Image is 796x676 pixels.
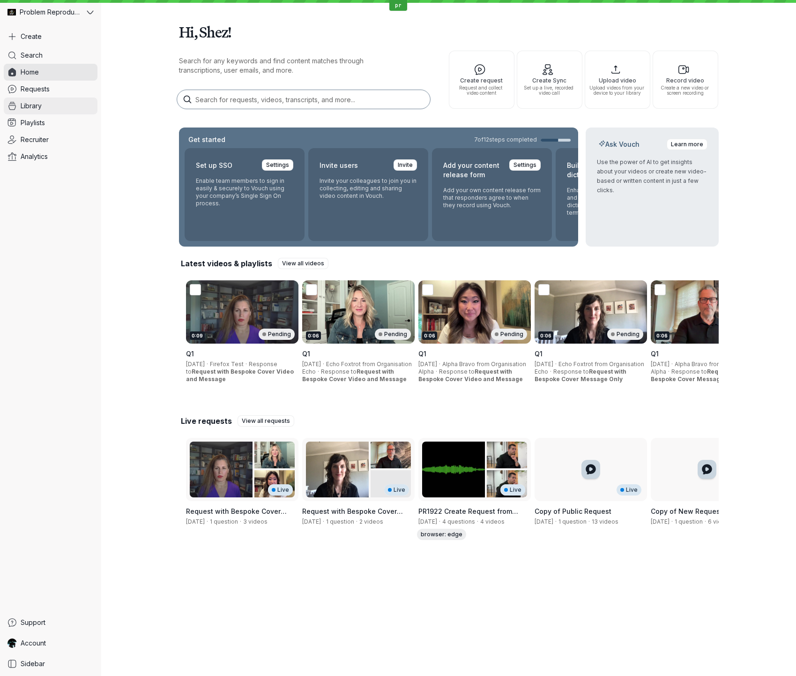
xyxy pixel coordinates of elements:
[553,361,558,368] span: ·
[671,140,703,149] span: Learn more
[354,518,359,526] span: ·
[453,77,510,83] span: Create request
[651,518,670,525] span: Created by Shez Katrak
[589,85,646,96] span: Upload videos from your device to your library
[513,160,536,170] span: Settings
[657,85,714,96] span: Create a new video or screen recording
[262,159,293,171] a: Settings
[417,529,466,540] div: browser: edge
[4,655,97,672] a: Sidebar
[651,368,744,383] span: Request with Bespoke Cover Message Only
[181,258,272,269] h2: Latest videos & playlists
[535,361,644,375] span: Echo Foxtrot from Organisation Echo
[21,68,39,77] span: Home
[535,361,553,368] span: [DATE]
[437,518,442,526] span: ·
[535,507,611,515] span: Copy of Public Request
[4,614,97,631] a: Support
[4,148,97,165] a: Analytics
[4,4,97,21] button: Problem Reproductions avatarProblem Reproductions
[4,64,97,81] a: Home
[302,368,407,383] span: Request with Bespoke Cover Video and Message
[398,160,413,170] span: Invite
[418,507,531,516] h3: PR1922 Create Request from Sidebar Mod
[558,518,587,525] span: 1 question
[653,51,718,109] button: Record videoCreate a new video or screen recording
[553,518,558,526] span: ·
[589,77,646,83] span: Upload video
[21,135,49,144] span: Recruiter
[592,518,618,525] span: 13 videos
[244,361,249,368] span: ·
[243,518,268,525] span: 3 videos
[210,361,244,368] span: Firefox Test
[21,659,45,668] span: Sidebar
[548,368,553,376] span: ·
[4,47,97,64] a: Search
[179,19,719,45] h1: Hi, Shez!
[4,635,97,652] a: Shez Katrak avatarAccount
[302,507,415,516] h3: Request with Bespoke Cover Message Only
[186,507,287,525] span: Request with Bespoke Cover Video and Message
[210,518,238,525] span: 1 question
[480,518,505,525] span: 4 videos
[474,136,537,143] span: 7 of 12 steps completed
[316,368,321,376] span: ·
[320,177,417,200] p: Invite your colleagues to join you in collecting, editing and sharing video content in Vouch.
[282,259,324,268] span: View all videos
[434,368,439,376] span: ·
[418,368,523,383] span: Request with Bespoke Cover Video and Message
[321,518,326,526] span: ·
[521,77,578,83] span: Create Sync
[359,518,383,525] span: 2 videos
[657,77,714,83] span: Record video
[375,329,411,340] div: Pending
[320,159,358,172] h2: Invite users
[21,84,50,94] span: Requests
[186,350,194,358] span: Q1
[186,361,205,368] span: [DATE]
[186,518,205,525] span: Created by Shez Katrak
[443,187,541,209] p: Add your own content release form that responders agree to when they record using Vouch.
[453,85,510,96] span: Request and collect video content
[302,518,321,525] span: Created by Shez Katrak
[538,331,553,340] div: 0:06
[4,4,85,21] div: Problem Reproductions
[670,361,675,368] span: ·
[21,51,43,60] span: Search
[186,135,227,144] h2: Get started
[4,28,97,45] button: Create
[21,32,42,41] span: Create
[567,187,664,217] p: Enhance automated transcriptions and captions by customizing the dictionary with words, names and...
[21,152,48,161] span: Analytics
[666,368,671,376] span: ·
[651,350,659,358] span: Q1
[587,518,592,526] span: ·
[205,518,210,526] span: ·
[196,177,293,207] p: Enable team members to sign in easily & securely to Vouch using your company’s Single Sign On pro...
[302,361,412,375] span: Echo Foxtrot from Organisation Echo
[266,160,289,170] span: Settings
[302,350,310,358] span: Q1
[418,361,526,375] span: Alpha Bravo from Organisation Alpha
[205,361,210,368] span: ·
[449,51,514,109] button: Create requestRequest and collect video content
[651,361,759,375] span: Alpha Bravo from Organisation Alpha
[418,350,426,358] span: Q1
[181,416,232,426] h2: Live requests
[597,140,641,149] h2: Ask Vouch
[278,258,328,269] a: View all videos
[238,518,243,526] span: ·
[670,518,675,526] span: ·
[667,139,707,150] a: Learn more
[186,507,298,516] h3: Request with Bespoke Cover Video and Message
[177,90,430,109] input: Search for requests, videos, transcripts, and more...
[4,114,97,131] a: Playlists
[418,368,523,383] span: Response to
[21,118,45,128] span: Playlists
[535,368,626,383] span: Request with Bespoke Cover Message Only
[4,98,97,114] a: Library
[179,56,404,75] p: Search for any keywords and find content matches through transcriptions, user emails, and more.
[521,85,578,96] span: Set up a live, recorded video call
[651,368,744,383] span: Response to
